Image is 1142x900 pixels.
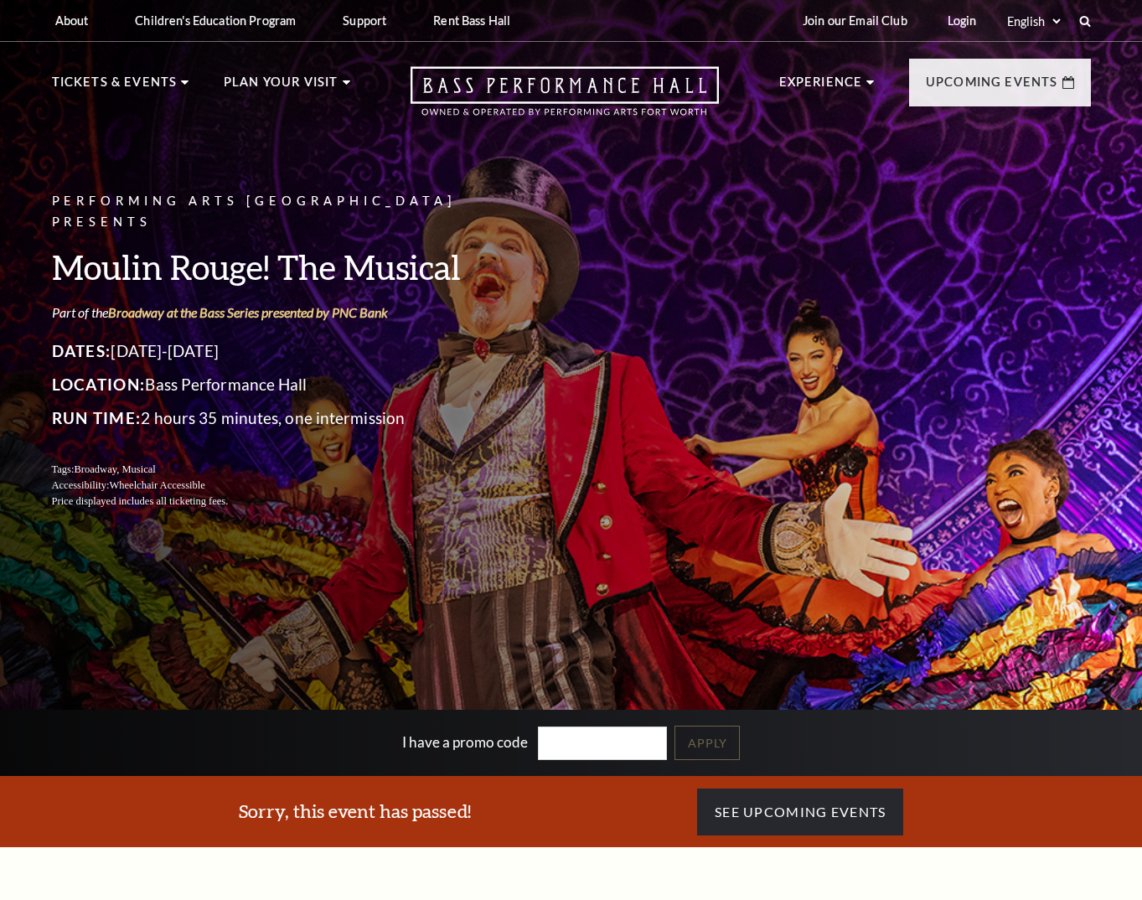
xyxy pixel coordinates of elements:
p: Part of the [52,303,513,322]
select: Select: [1004,13,1063,29]
p: Tags: [52,462,513,478]
h3: Moulin Rouge! The Musical [52,246,513,288]
span: Dates: [52,341,111,360]
p: Children's Education Program [135,13,296,28]
p: Plan Your Visit [224,72,338,102]
span: Run Time: [52,408,142,427]
p: About [55,13,89,28]
span: Wheelchair Accessible [109,479,204,491]
p: Performing Arts [GEOGRAPHIC_DATA] Presents [52,191,513,233]
p: Accessibility: [52,478,513,494]
p: 2 hours 35 minutes, one intermission [52,405,513,432]
p: Support [343,13,386,28]
p: [DATE]-[DATE] [52,338,513,365]
a: See Upcoming Events [697,789,903,835]
p: Experience [779,72,863,102]
p: Bass Performance Hall [52,371,513,398]
span: Broadway, Musical [74,463,155,475]
a: Broadway at the Bass Series presented by PNC Bank [108,304,388,320]
label: I have a promo code [402,732,528,750]
p: Price displayed includes all ticketing fees. [52,494,513,509]
p: Upcoming Events [926,72,1058,102]
p: Rent Bass Hall [433,13,510,28]
h3: Sorry, this event has passed! [239,799,471,825]
p: Tickets & Events [52,72,178,102]
span: Location: [52,375,146,394]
